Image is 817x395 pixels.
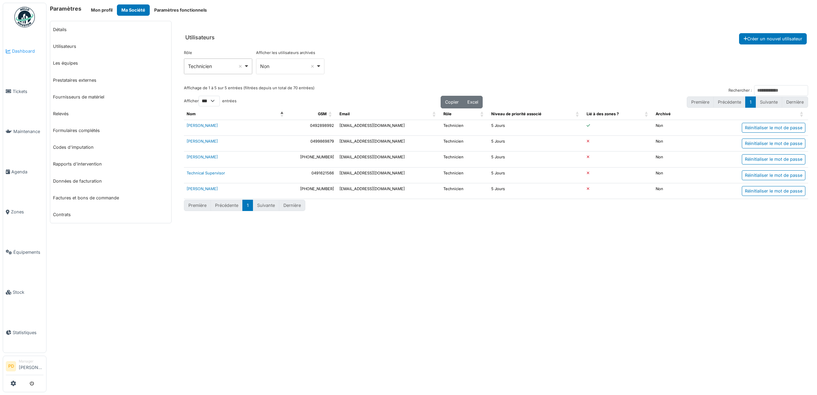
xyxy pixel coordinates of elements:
div: Manager [19,359,43,364]
button: 1 [242,200,253,211]
td: 0492898992 [289,120,337,135]
button: Remove item: 'false' [309,63,316,70]
button: Mon profil [86,4,117,16]
a: [PERSON_NAME] [187,139,218,144]
span: GSM [318,111,326,116]
nav: pagination [687,96,808,108]
img: Badge_color-CXgf-gQk.svg [14,7,35,27]
a: Relevés [50,105,171,122]
span: : Activate to sort [800,108,804,120]
td: Technicien [441,136,488,152]
span: Nom: Activate to invert sorting [280,108,284,120]
span: Nom [187,111,196,116]
a: Prestataires externes [50,72,171,89]
nav: pagination [184,200,305,211]
span: Niveau de priorité associé [491,111,541,116]
a: Dashboard [3,31,46,71]
a: Codes d'imputation [50,139,171,156]
td: Technicien [441,183,488,199]
span: Tickets [13,88,43,95]
a: [PERSON_NAME] [187,123,218,128]
li: PD [6,361,16,371]
td: [EMAIL_ADDRESS][DOMAIN_NAME] [337,120,441,135]
div: Réinitialiser le mot de passe [742,139,805,148]
td: [EMAIL_ADDRESS][DOMAIN_NAME] [337,183,441,199]
td: Technicien [441,120,488,135]
a: Factures et bons de commande [50,189,171,206]
span: Maintenance [13,128,43,135]
a: Contrats [50,206,171,223]
td: 5 Jours [488,152,584,167]
span: GSM: Activate to sort [329,108,333,120]
a: Utilisateurs [50,38,171,55]
button: Ma Société [117,4,150,16]
a: [PERSON_NAME] [187,155,218,159]
td: 5 Jours [488,120,584,135]
li: [PERSON_NAME] [19,359,43,373]
span: Statistiques [13,329,43,336]
label: Afficher les utilisateurs archivés [256,50,315,56]
a: Agenda [3,152,46,192]
td: Non [653,167,701,183]
div: Réinitialiser le mot de passe [742,154,805,164]
button: Paramètres fonctionnels [150,4,211,16]
span: Dashboard [12,48,43,54]
label: Rechercher : [728,88,752,93]
h6: Utilisateurs [185,34,215,41]
span: Équipements [13,249,43,255]
td: [EMAIL_ADDRESS][DOMAIN_NAME] [337,152,441,167]
span: Email [339,111,350,116]
a: Maintenance [3,111,46,152]
a: Fournisseurs de matériel [50,89,171,105]
td: Non [653,120,701,135]
td: 5 Jours [488,183,584,199]
span: Copier [445,100,459,105]
td: Non [653,183,701,199]
span: Agenda [11,169,43,175]
select: Afficherentrées [199,96,220,106]
button: Créer un nouvel utilisateur [739,33,807,44]
span: Rôle [443,111,452,116]
span: Lié à des zones ? [587,111,619,116]
label: Afficher entrées [184,96,237,106]
a: Tickets [3,71,46,112]
a: Statistiques [3,313,46,353]
a: Données de facturation [50,173,171,189]
h6: Paramètres [50,5,81,12]
button: Remove item: 'technician' [237,63,244,70]
td: 5 Jours [488,136,584,152]
span: Rôle: Activate to sort [480,108,484,120]
a: PD Manager[PERSON_NAME] [6,359,43,375]
td: 0499869879 [289,136,337,152]
a: Équipements [3,232,46,273]
td: Technicien [441,167,488,183]
td: Non [653,136,701,152]
td: 0491621566 [289,167,337,183]
button: Excel [463,96,483,108]
a: Zones [3,192,46,232]
div: Réinitialiser le mot de passe [742,186,805,196]
a: [PERSON_NAME] [187,186,218,191]
span: Niveau de priorité associé : Activate to sort [576,108,580,120]
div: Réinitialiser le mot de passe [742,170,805,180]
td: [EMAIL_ADDRESS][DOMAIN_NAME] [337,167,441,183]
span: Excel [467,100,478,105]
td: [EMAIL_ADDRESS][DOMAIN_NAME] [337,136,441,152]
span: Archivé [656,111,671,116]
div: Réinitialiser le mot de passe [742,123,805,133]
label: Rôle [184,50,192,56]
td: 5 Jours [488,167,584,183]
span: Zones [11,209,43,215]
a: Technical Supervisor [187,171,225,175]
div: Non [260,63,316,70]
a: Détails [50,21,171,38]
a: Les équipes [50,55,171,71]
td: Non [653,152,701,167]
button: 1 [745,96,756,108]
a: Rapports d'intervention [50,156,171,172]
td: [PHONE_NUMBER] [289,183,337,199]
a: Stock [3,272,46,313]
